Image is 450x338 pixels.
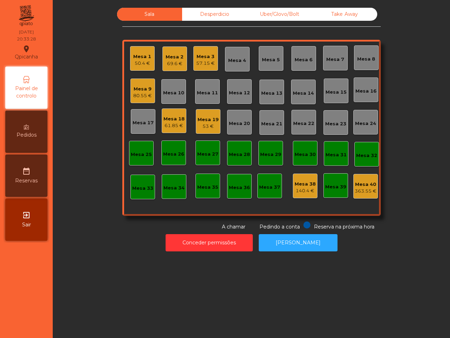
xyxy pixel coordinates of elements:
[18,4,35,28] img: qpiato
[259,224,300,230] span: Pedindo a conta
[163,89,184,96] div: Mesa 10
[133,86,152,93] div: Mesa 9
[325,120,346,127] div: Mesa 23
[222,224,245,230] span: A chamar
[260,151,281,158] div: Mesa 29
[163,115,185,123] div: Mesa 18
[196,53,215,60] div: Mesa 3
[7,85,46,100] span: Painel de controlo
[198,123,219,130] div: 53 €
[163,151,184,158] div: Mesa 26
[295,181,316,188] div: Mesa 38
[17,36,36,42] div: 20:33:28
[326,56,344,63] div: Mesa 7
[312,8,377,21] div: Take Away
[19,29,34,35] div: [DATE]
[166,54,184,61] div: Mesa 2
[22,221,31,229] span: Sair
[198,116,219,123] div: Mesa 19
[357,56,375,63] div: Mesa 8
[259,234,337,251] button: [PERSON_NAME]
[196,60,215,67] div: 57.15 €
[163,122,185,129] div: 61.85 €
[133,119,154,126] div: Mesa 17
[356,152,377,159] div: Mesa 32
[229,120,250,127] div: Mesa 20
[197,184,218,191] div: Mesa 35
[355,88,377,95] div: Mesa 16
[326,151,347,158] div: Mesa 31
[133,60,151,67] div: 50.4 €
[133,53,151,60] div: Mesa 1
[295,187,316,194] div: 140.4 €
[295,56,313,63] div: Mesa 6
[325,183,346,190] div: Mesa 39
[166,234,253,251] button: Conceder permissões
[355,188,377,195] div: 363.55 €
[15,44,38,61] div: Qpicanha
[131,151,152,158] div: Mesa 25
[22,211,31,219] i: exit_to_app
[314,224,374,230] span: Reserva na próxima hora
[326,89,347,96] div: Mesa 15
[293,90,314,97] div: Mesa 14
[262,56,280,63] div: Mesa 5
[197,89,218,96] div: Mesa 11
[228,57,246,64] div: Mesa 4
[259,184,280,191] div: Mesa 37
[132,185,153,192] div: Mesa 33
[133,92,152,99] div: 80.55 €
[197,151,218,158] div: Mesa 27
[163,184,185,192] div: Mesa 34
[229,151,250,158] div: Mesa 28
[22,45,31,53] i: location_on
[355,181,377,188] div: Mesa 40
[293,120,314,127] div: Mesa 22
[22,167,31,175] i: date_range
[182,8,247,21] div: Desperdicio
[261,90,282,97] div: Mesa 13
[166,60,184,67] div: 69.6 €
[117,8,182,21] div: Sala
[229,184,250,191] div: Mesa 36
[295,151,316,158] div: Mesa 30
[355,120,376,127] div: Mesa 24
[229,89,250,96] div: Mesa 12
[261,120,282,127] div: Mesa 21
[247,8,312,21] div: Uber/Glovo/Bolt
[17,131,37,139] span: Pedidos
[15,177,38,184] span: Reservas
